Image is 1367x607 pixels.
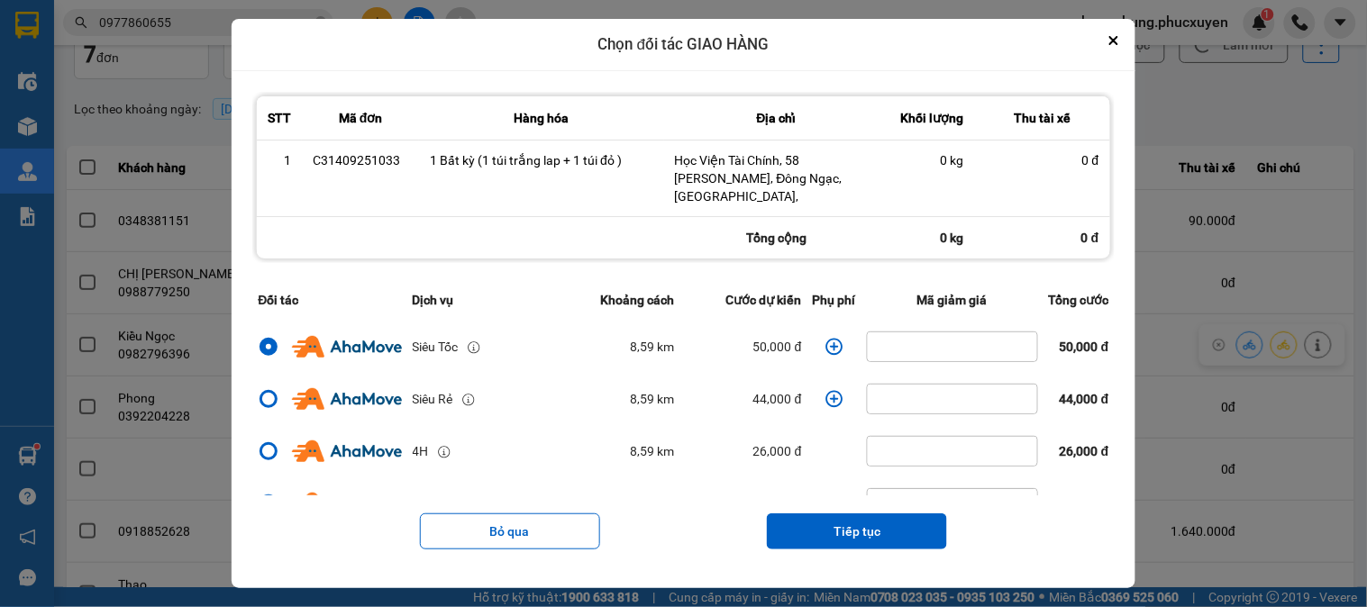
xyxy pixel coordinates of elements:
[292,493,401,514] img: Ahamove
[1103,30,1125,51] button: Close
[232,19,1135,588] div: dialog
[986,107,1099,129] div: Thu tài xế
[292,440,401,462] img: Ahamove
[292,388,401,410] img: Ahamove
[1060,392,1109,406] span: 44,000 đ
[555,477,680,530] td: 8,59 km
[555,425,680,477] td: 8,59 km
[675,107,879,129] div: Địa chỉ
[555,321,680,373] td: 8,59 km
[413,389,453,409] div: Siêu Rẻ
[767,513,947,549] button: Tiếp tục
[679,373,807,425] td: 44,000 đ
[268,107,291,129] div: STT
[413,337,459,357] div: Siêu Tốc
[807,279,861,321] th: Phụ phí
[900,151,964,169] div: 0 kg
[232,19,1135,71] div: Chọn đối tác GIAO HÀNG
[975,217,1110,258] div: 0 đ
[861,279,1043,321] th: Mã giảm giá
[1060,444,1109,458] span: 26,000 đ
[1060,340,1109,354] span: 50,000 đ
[292,336,401,358] img: Ahamove
[407,279,555,321] th: Dịch vụ
[555,279,680,321] th: Khoảng cách
[430,107,652,129] div: Hàng hóa
[675,151,879,205] div: Học Viện Tài Chính, 58 [PERSON_NAME], Đông Ngạc, [GEOGRAPHIC_DATA],
[252,279,406,321] th: Đối tác
[268,151,291,169] div: 1
[664,217,889,258] div: Tổng cộng
[679,425,807,477] td: 26,000 đ
[420,513,600,549] button: Bỏ qua
[986,151,1099,169] div: 0 đ
[900,107,964,129] div: Khối lượng
[430,151,652,169] div: 1 Bất kỳ (1 túi trắng lap + 1 túi đỏ )
[679,279,807,321] th: Cước dự kiến
[555,373,680,425] td: 8,59 km
[679,321,807,373] td: 50,000 đ
[1043,279,1115,321] th: Tổng cước
[679,477,807,530] td: 39,000 đ
[413,441,429,461] div: 4H
[889,217,975,258] div: 0 kg
[313,151,408,169] div: C31409251033
[413,494,429,513] div: 2H
[313,107,408,129] div: Mã đơn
